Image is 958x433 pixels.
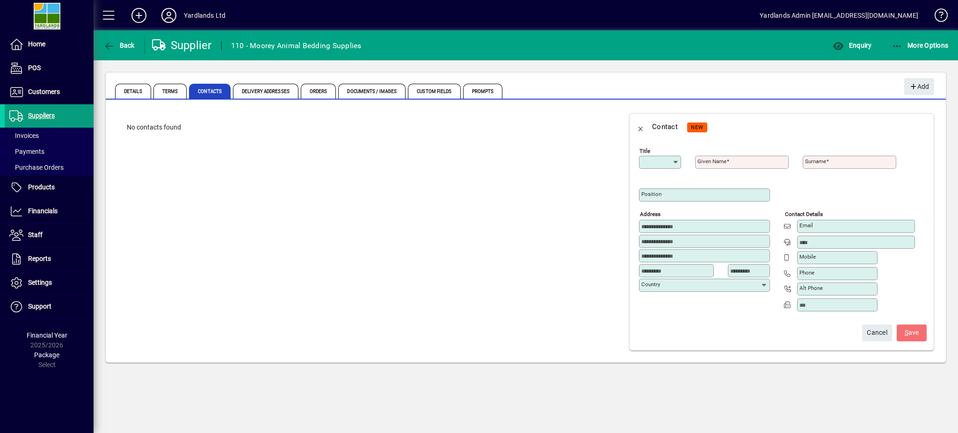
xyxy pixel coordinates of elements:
[28,64,41,72] span: POS
[28,112,55,119] span: Suppliers
[905,329,908,336] span: S
[928,2,946,32] a: Knowledge Base
[338,84,406,99] span: Documents / Images
[909,79,929,94] span: Add
[639,148,650,154] mat-label: Title
[117,113,613,142] div: No contacts found
[799,253,816,260] mat-label: Mobile
[5,80,94,104] a: Customers
[94,37,145,54] app-page-header-button: Back
[5,224,94,247] a: Staff
[28,207,58,215] span: Financials
[301,84,336,99] span: Orders
[5,247,94,271] a: Reports
[233,84,298,99] span: Delivery Addresses
[889,37,951,54] button: More Options
[9,148,44,155] span: Payments
[897,325,927,341] button: Save
[408,84,460,99] span: Custom Fields
[799,285,823,291] mat-label: Alt Phone
[799,222,813,229] mat-label: Email
[153,84,187,99] span: Terms
[27,332,67,339] span: Financial Year
[5,295,94,318] a: Support
[189,84,231,99] span: Contacts
[641,191,661,197] mat-label: Position
[28,231,43,238] span: Staff
[5,200,94,223] a: Financials
[5,57,94,80] a: POS
[231,38,362,53] div: 110 - Moorey Animal Bedding Supplies
[641,281,660,288] mat-label: Country
[463,84,503,99] span: Prompts
[830,37,874,54] button: Enquiry
[28,88,60,95] span: Customers
[5,33,94,56] a: Home
[184,8,225,23] div: Yardlands Ltd
[862,325,892,341] button: Cancel
[9,132,39,139] span: Invoices
[760,8,918,23] div: Yardlands Admin [EMAIL_ADDRESS][DOMAIN_NAME]
[905,325,919,340] span: ave
[5,271,94,295] a: Settings
[833,42,871,49] span: Enquiry
[9,164,64,171] span: Purchase Orders
[28,303,51,310] span: Support
[28,183,55,191] span: Products
[697,158,726,165] mat-label: Given name
[652,119,678,134] div: Contact
[691,124,704,130] span: NEW
[799,269,814,276] mat-label: Phone
[152,38,212,53] div: Supplier
[124,7,154,24] button: Add
[103,42,135,49] span: Back
[28,279,52,286] span: Settings
[28,255,51,262] span: Reports
[34,351,59,359] span: Package
[5,144,94,159] a: Payments
[805,158,826,165] mat-label: Surname
[154,7,184,24] button: Profile
[630,115,652,138] button: Back
[28,40,45,48] span: Home
[5,176,94,199] a: Products
[867,325,887,340] span: Cancel
[5,128,94,144] a: Invoices
[5,159,94,175] a: Purchase Orders
[904,78,934,95] button: Add
[115,84,151,99] span: Details
[101,37,137,54] button: Back
[892,42,949,49] span: More Options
